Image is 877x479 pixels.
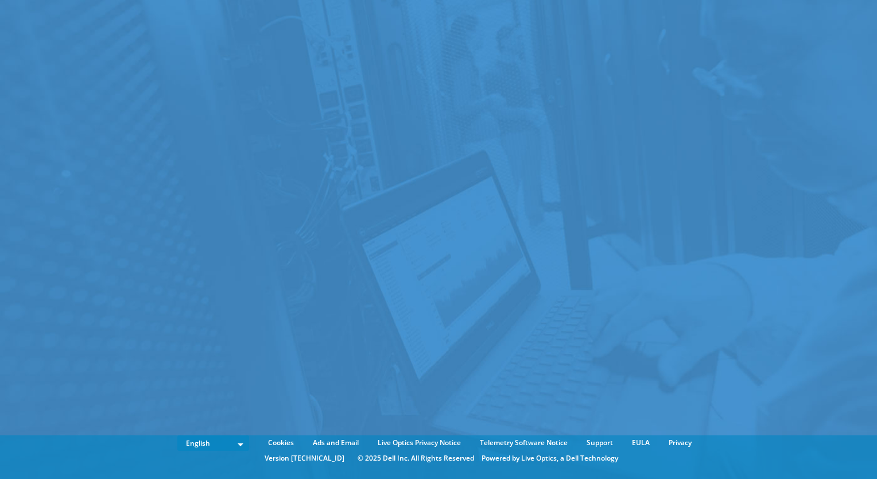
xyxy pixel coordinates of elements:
a: Support [578,436,622,449]
li: Version [TECHNICAL_ID] [259,452,350,465]
a: Telemetry Software Notice [471,436,576,449]
a: EULA [623,436,658,449]
a: Privacy [660,436,700,449]
a: Ads and Email [304,436,367,449]
a: Live Optics Privacy Notice [369,436,469,449]
li: Powered by Live Optics, a Dell Technology [482,452,618,465]
a: Cookies [259,436,302,449]
li: © 2025 Dell Inc. All Rights Reserved [352,452,480,465]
